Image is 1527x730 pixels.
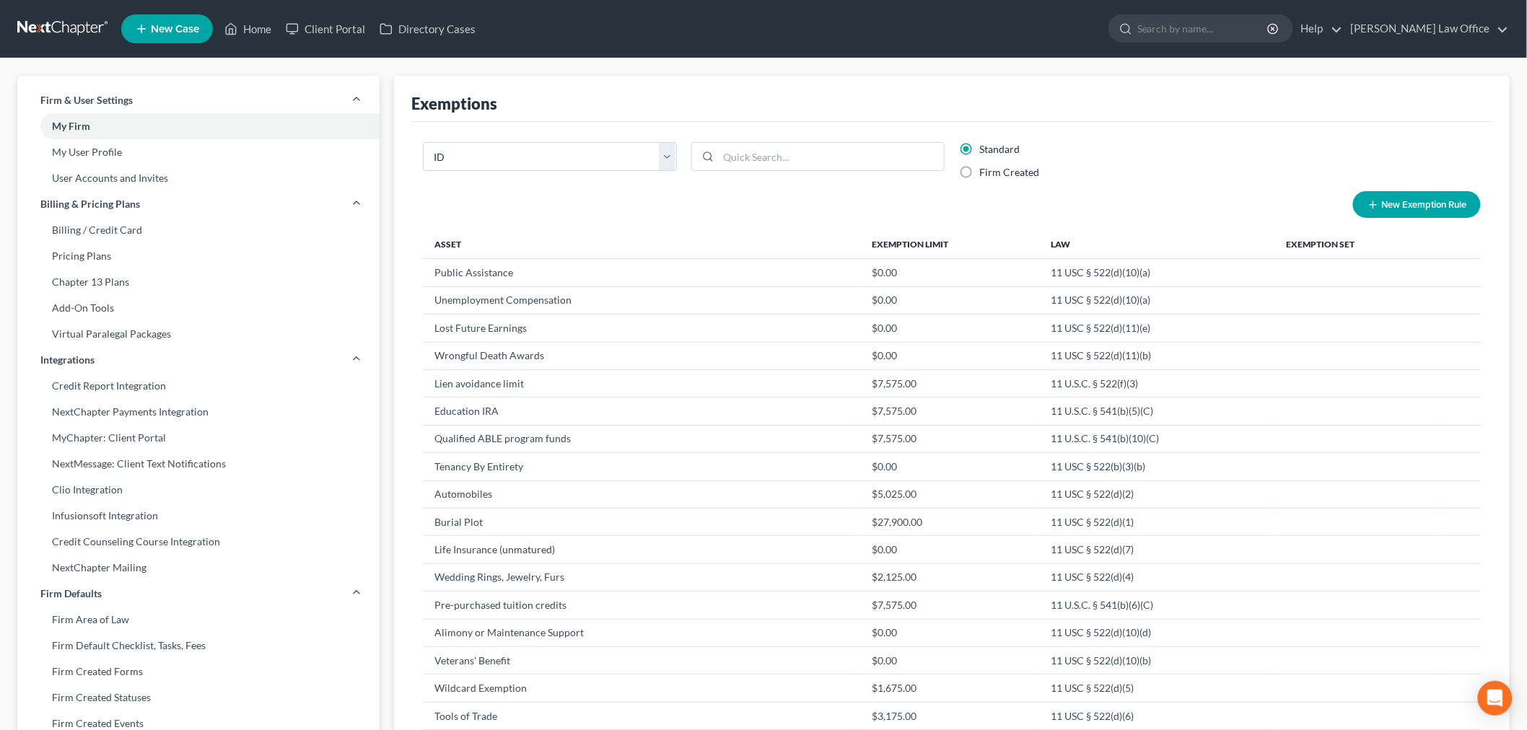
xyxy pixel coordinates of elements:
th: Exemption Limit [860,229,1039,258]
td: $0.00 [860,619,1039,646]
td: 11 USC § 522(d)(5) [1039,674,1275,702]
td: Wildcard Exemption [423,674,860,702]
label: Firm Created [979,165,1039,180]
td: Education IRA [423,397,860,425]
td: Wedding Rings, Jewelry, Furs [423,563,860,591]
td: 11 USC § 522(d)(10)(d) [1039,619,1275,646]
label: Standard [979,142,1020,157]
a: Clio Integration [17,477,380,503]
td: Unemployment Compensation [423,286,860,314]
a: My Firm [17,113,380,139]
td: Alimony or Maintenance Support [423,619,860,646]
a: Firm & User Settings [17,87,380,113]
th: Exemption Set [1275,229,1440,258]
a: Add-On Tools [17,295,380,321]
td: $7,575.00 [860,592,1039,619]
td: $0.00 [860,647,1039,674]
td: 11 USC § 522(d)(11)(b) [1039,342,1275,369]
a: Help [1294,16,1342,42]
a: Chapter 13 Plans [17,269,380,295]
td: $0.00 [860,536,1039,563]
td: $0.00 [860,453,1039,480]
input: Quick Search... [719,143,945,170]
div: Open Intercom Messenger [1478,681,1513,716]
td: 11 USC § 522(d)(1) [1039,508,1275,535]
td: Pre-purchased tuition credits [423,592,860,619]
td: $0.00 [860,342,1039,369]
td: 11 USC § 522(d)(10)(b) [1039,647,1275,674]
a: Client Portal [279,16,372,42]
a: Firm Defaults [17,581,380,607]
td: $0.00 [860,315,1039,342]
td: $0.00 [860,286,1039,314]
a: NextMessage: Client Text Notifications [17,451,380,477]
td: $1,675.00 [860,674,1039,702]
a: [PERSON_NAME] Law Office [1344,16,1509,42]
td: 11 USC § 522(d)(4) [1039,563,1275,591]
a: User Accounts and Invites [17,165,380,191]
a: My User Profile [17,139,380,165]
a: Virtual Paralegal Packages [17,321,380,347]
td: $5,025.00 [860,480,1039,508]
input: Search by name... [1137,15,1269,42]
button: New Exemption Rule [1353,191,1481,218]
td: 11 USC § 522(d)(7) [1039,536,1275,563]
td: $7,575.00 [860,425,1039,452]
td: Automobiles [423,480,860,508]
td: Veterans' Benefit [423,647,860,674]
a: Firm Created Statuses [17,685,380,711]
td: 11 USC § 522(d)(6) [1039,702,1275,729]
a: Credit Report Integration [17,373,380,399]
td: Public Assistance [423,259,860,286]
td: 11 USC § 522(d)(10)(a) [1039,286,1275,314]
td: Qualified ABLE program funds [423,425,860,452]
td: 11 U.S.C. § 541(b)(5)(C) [1039,397,1275,425]
td: 11 USC § 522(d)(11)(e) [1039,315,1275,342]
a: Credit Counseling Course Integration [17,529,380,555]
td: $3,175.00 [860,702,1039,729]
a: Directory Cases [372,16,483,42]
div: Exemptions [411,93,497,114]
a: MyChapter: Client Portal [17,425,380,451]
td: Tools of Trade [423,702,860,729]
a: Integrations [17,347,380,373]
td: Wrongful Death Awards [423,342,860,369]
a: Firm Created Forms [17,659,380,685]
td: $7,575.00 [860,369,1039,397]
td: 11 U.S.C. § 522(f)(3) [1039,369,1275,397]
td: 11 USC § 522(d)(10)(a) [1039,259,1275,286]
td: $2,125.00 [860,563,1039,591]
td: 11 U.S.C. § 541(b)(6)(C) [1039,592,1275,619]
td: Life Insurance (unmatured) [423,536,860,563]
a: NextChapter Payments Integration [17,399,380,425]
span: Firm Defaults [40,586,102,601]
td: 11 USC § 522(b)(3)(b) [1039,453,1275,480]
a: Billing & Pricing Plans [17,191,380,217]
a: Home [217,16,279,42]
span: Firm & User Settings [40,93,133,107]
span: Integrations [40,353,95,367]
td: Tenancy By Entirety [423,453,860,480]
td: $7,575.00 [860,397,1039,425]
a: Firm Area of Law [17,607,380,633]
td: 11 USC § 522(d)(2) [1039,480,1275,508]
a: Billing / Credit Card [17,217,380,243]
a: Infusionsoft Integration [17,503,380,529]
a: Pricing Plans [17,243,380,269]
a: Firm Default Checklist, Tasks, Fees [17,633,380,659]
td: Lien avoidance limit [423,369,860,397]
td: Burial Plot [423,508,860,535]
th: Asset [423,229,860,258]
td: Lost Future Earnings [423,315,860,342]
td: 11 U.S.C. § 541(b)(10)(C) [1039,425,1275,452]
td: $27,900.00 [860,508,1039,535]
th: Law [1039,229,1275,258]
a: NextChapter Mailing [17,555,380,581]
span: New Case [151,24,199,35]
span: Billing & Pricing Plans [40,197,140,211]
td: $0.00 [860,259,1039,286]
